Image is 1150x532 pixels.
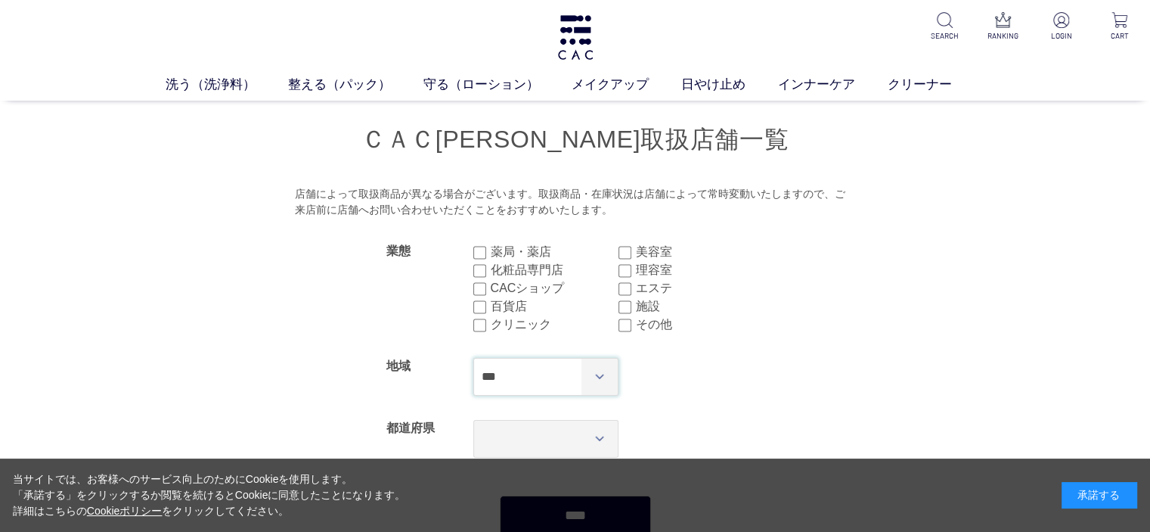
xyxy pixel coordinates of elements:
a: SEARCH [926,12,963,42]
a: インナーケア [778,75,888,95]
a: 整える（パック） [288,75,423,95]
a: 日やけ止め [681,75,778,95]
div: 承諾する [1062,482,1137,509]
label: 美容室 [636,243,764,261]
label: エステ [636,279,764,297]
label: 業態 [386,244,411,257]
a: 守る（ローション） [423,75,572,95]
a: クリーナー [888,75,984,95]
a: LOGIN [1043,12,1080,42]
label: 理容室 [636,261,764,279]
a: 洗う（洗浄料） [166,75,288,95]
img: logo [556,15,595,60]
p: RANKING [984,30,1021,42]
a: RANKING [984,12,1021,42]
div: 店舗によって取扱商品が異なる場合がございます。取扱商品・在庫状況は店舗によって常時変動いたしますので、ご来店前に店舗へお問い合わせいただくことをおすすめいたします。 [295,186,855,219]
label: 百貨店 [491,297,618,316]
label: 薬局・薬店 [491,243,618,261]
a: Cookieポリシー [87,505,163,517]
p: LOGIN [1043,30,1080,42]
h1: ＣＡＣ[PERSON_NAME]取扱店舗一覧 [197,123,953,156]
div: 当サイトでは、お客様へのサービス向上のためにCookieを使用します。 「承諾する」をクリックするか閲覧を続けるとCookieに同意したことになります。 詳細はこちらの をクリックしてください。 [13,471,406,519]
label: 地域 [386,359,411,372]
a: メイクアップ [572,75,681,95]
a: CART [1101,12,1138,42]
label: クリニック [491,316,618,334]
label: 施設 [636,297,764,316]
label: その他 [636,316,764,334]
p: SEARCH [926,30,963,42]
p: CART [1101,30,1138,42]
label: 都道府県 [386,422,435,434]
label: 化粧品専門店 [491,261,618,279]
label: CACショップ [491,279,618,297]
